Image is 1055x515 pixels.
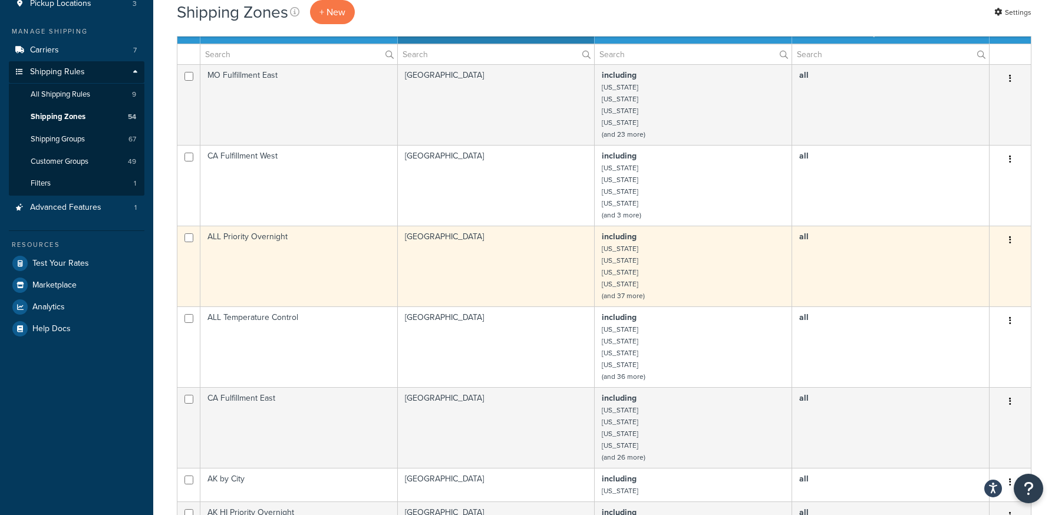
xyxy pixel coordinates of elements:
small: [US_STATE] [602,440,638,451]
small: (and 23 more) [602,129,645,140]
span: Carriers [30,45,59,55]
small: [US_STATE] [602,94,638,104]
a: Customer Groups 49 [9,151,144,173]
span: Shipping Rules [30,67,85,77]
small: [US_STATE] [602,243,638,254]
span: 54 [128,112,136,122]
li: Filters [9,173,144,194]
b: all [799,311,809,323]
span: Marketplace [32,280,77,290]
a: Shipping Zones 54 [9,106,144,128]
a: Settings [994,4,1031,21]
td: MO Fulfillment East [200,64,398,145]
small: [US_STATE] [602,174,638,185]
span: Help Docs [32,324,71,334]
td: CA Fulfillment East [200,387,398,468]
small: [US_STATE] [602,428,638,439]
a: Carriers 7 [9,39,144,61]
button: Open Resource Center [1014,474,1043,503]
b: including [602,150,637,162]
span: Filters [31,179,51,189]
td: CA Fulfillment West [200,145,398,226]
td: [GEOGRAPHIC_DATA] [398,306,595,387]
small: [US_STATE] [602,198,638,209]
small: (and 37 more) [602,290,645,301]
input: Search [200,44,397,64]
td: AK by City [200,468,398,501]
span: 1 [134,203,137,213]
small: (and 26 more) [602,452,645,463]
small: [US_STATE] [602,405,638,415]
b: including [602,473,637,485]
li: Shipping Rules [9,61,144,196]
b: including [602,69,637,81]
td: ALL Temperature Control [200,306,398,387]
b: including [602,392,637,404]
li: Carriers [9,39,144,61]
a: Shipping Rules [9,61,144,83]
a: Advanced Features 1 [9,197,144,219]
span: 1 [134,179,136,189]
b: all [799,150,809,162]
small: [US_STATE] [602,324,638,335]
small: [US_STATE] [602,105,638,116]
b: all [799,392,809,404]
a: Test Your Rates [9,253,144,274]
span: Analytics [32,302,65,312]
li: Customer Groups [9,151,144,173]
span: 7 [133,45,137,55]
span: Shipping Zones [31,112,85,122]
div: Manage Shipping [9,27,144,37]
input: Search [595,44,792,64]
span: 67 [128,134,136,144]
small: [US_STATE] [602,279,638,289]
td: ALL Priority Overnight [200,226,398,306]
small: [US_STATE] [602,336,638,346]
span: + New [319,5,345,19]
span: Test Your Rates [32,259,89,269]
small: [US_STATE] [602,267,638,278]
a: Analytics [9,296,144,318]
span: Customer Groups [31,157,88,167]
small: [US_STATE] [602,186,638,197]
small: [US_STATE] [602,255,638,266]
li: Shipping Zones [9,106,144,128]
small: [US_STATE] [602,117,638,128]
span: 49 [128,157,136,167]
span: All Shipping Rules [31,90,90,100]
div: Resources [9,240,144,250]
small: (and 3 more) [602,210,641,220]
span: Advanced Features [30,203,101,213]
b: all [799,473,809,485]
span: Shipping Groups [31,134,85,144]
a: Marketplace [9,275,144,296]
small: [US_STATE] [602,417,638,427]
li: All Shipping Rules [9,84,144,105]
small: [US_STATE] [602,348,638,358]
span: 9 [132,90,136,100]
b: all [799,69,809,81]
small: [US_STATE] [602,359,638,370]
a: Shipping Groups 67 [9,128,144,150]
small: [US_STATE] [602,82,638,93]
li: Shipping Groups [9,128,144,150]
td: [GEOGRAPHIC_DATA] [398,145,595,226]
small: (and 36 more) [602,371,645,382]
small: [US_STATE] [602,486,638,496]
td: [GEOGRAPHIC_DATA] [398,468,595,501]
h1: Shipping Zones [177,1,288,24]
a: All Shipping Rules 9 [9,84,144,105]
input: Search [398,44,595,64]
b: all [799,230,809,243]
li: Advanced Features [9,197,144,219]
a: Help Docs [9,318,144,339]
td: [GEOGRAPHIC_DATA] [398,226,595,306]
a: Filters 1 [9,173,144,194]
input: Search [792,44,989,64]
td: [GEOGRAPHIC_DATA] [398,64,595,145]
small: [US_STATE] [602,163,638,173]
